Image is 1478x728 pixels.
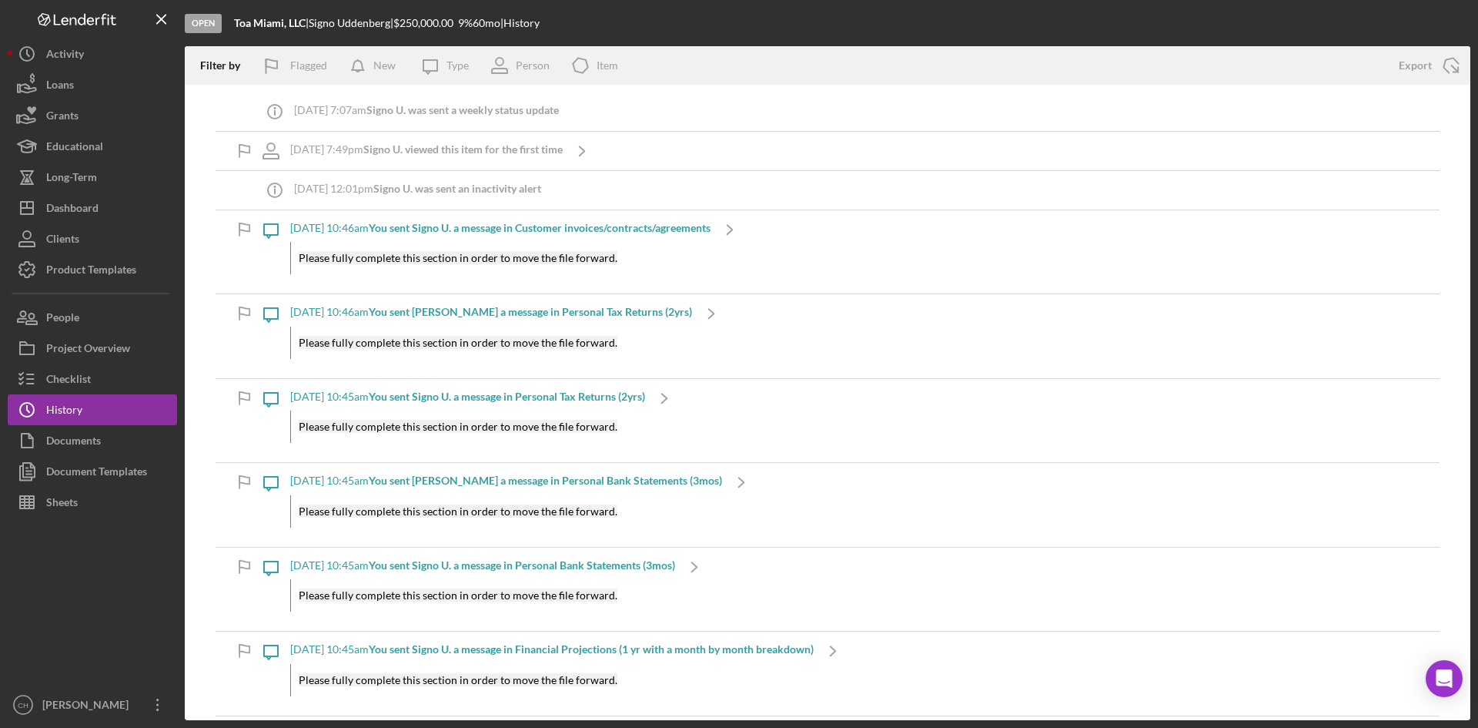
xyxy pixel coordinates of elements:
div: Signo Uddenberg | [309,17,393,29]
div: 9 % [458,17,473,29]
div: [DATE] 10:46am [290,306,692,318]
div: Open Intercom Messenger [1426,660,1463,697]
div: Documents [46,425,101,460]
div: [DATE] 7:49pm [290,143,563,156]
div: [PERSON_NAME] [38,689,139,724]
text: CH [18,701,28,710]
div: | History [500,17,540,29]
div: Clients [46,223,79,258]
mark: Please fully complete this section in order to move the file forward. [299,505,617,518]
a: [DATE] 10:45amYou sent Signo U. a message in Personal Bank Statements (3mos)Please fully complete... [252,548,714,631]
a: [DATE] 10:45amYou sent Signo U. a message in Personal Tax Returns (2yrs)Please fully complete thi... [252,379,684,462]
div: Checklist [46,364,91,398]
div: Educational [46,131,103,166]
div: Item [597,59,618,72]
div: Loans [46,69,74,104]
b: You sent Signo U. a message in Personal Bank Statements (3mos) [369,559,675,572]
button: Project Overview [8,333,177,364]
button: Product Templates [8,254,177,285]
div: History [46,394,82,429]
button: CH[PERSON_NAME] [8,689,177,720]
b: You sent Signo U. a message in Financial Projections (1 yr with a month by month breakdown) [369,642,814,656]
div: Dashboard [46,193,99,227]
button: Clients [8,223,177,254]
b: You sent [PERSON_NAME] a message in Personal Tax Returns (2yrs) [369,305,692,318]
div: Project Overview [46,333,130,367]
button: Educational [8,131,177,162]
button: Long-Term [8,162,177,193]
button: Documents [8,425,177,456]
div: [DATE] 12:01pm [294,183,541,195]
a: [DATE] 10:46amYou sent Signo U. a message in Customer invoices/contracts/agreementsPlease fully c... [252,210,749,294]
div: Person [516,59,550,72]
div: [DATE] 10:45am [290,475,722,487]
button: Loans [8,69,177,100]
button: New [343,50,411,81]
button: Flagged [252,50,343,81]
div: [DATE] 10:46am [290,222,711,234]
button: People [8,302,177,333]
div: 60 mo [473,17,500,29]
div: [DATE] 10:45am [290,643,814,656]
mark: Please fully complete this section in order to move the file forward. [299,673,617,686]
div: Grants [46,100,79,135]
b: You sent [PERSON_NAME] a message in Personal Bank Statements (3mos) [369,474,722,487]
div: [DATE] 7:07am [294,104,559,116]
div: Sheets [46,487,78,522]
a: [DATE] 7:49pmSigno U. viewed this item for the first time [252,132,601,170]
button: Grants [8,100,177,131]
div: Export [1399,50,1432,81]
b: Toa Miami, LLC [234,16,306,29]
a: [DATE] 10:45amYou sent [PERSON_NAME] a message in Personal Bank Statements (3mos)Please fully com... [252,463,761,546]
b: You sent Signo U. a message in Customer invoices/contracts/agreements [369,221,711,234]
mark: Please fully complete this section in order to move the file forward. [299,336,617,349]
mark: Please fully complete this section in order to move the file forward. [299,589,617,602]
div: Type [446,59,469,72]
div: [DATE] 10:45am [290,559,675,572]
div: Filter by [200,59,252,72]
button: Dashboard [8,193,177,223]
button: Document Templates [8,456,177,487]
mark: Please fully complete this section in order to move the file forward. [299,251,617,264]
div: | [234,17,309,29]
b: You sent Signo U. a message in Personal Tax Returns (2yrs) [369,390,645,403]
div: Flagged [290,50,327,81]
button: Export [1383,50,1470,81]
div: Product Templates [46,254,136,289]
b: Signo U. was sent an inactivity alert [373,182,541,195]
button: Checklist [8,364,177,394]
div: People [46,302,79,337]
mark: Please fully complete this section in order to move the file forward. [299,420,617,433]
a: [DATE] 10:45amYou sent Signo U. a message in Financial Projections (1 yr with a month by month br... [252,632,852,715]
div: Document Templates [46,456,147,491]
div: Activity [46,39,84,73]
b: Signo U. viewed this item for the first time [363,143,563,156]
button: Activity [8,39,177,69]
div: $250,000.00 [393,17,458,29]
div: [DATE] 10:45am [290,391,645,403]
button: Sheets [8,487,177,518]
div: Long-Term [46,162,97,196]
div: New [373,50,396,81]
div: Open [185,14,222,33]
a: [DATE] 10:46amYou sent [PERSON_NAME] a message in Personal Tax Returns (2yrs)Please fully complet... [252,294,731,377]
b: Signo U. was sent a weekly status update [366,103,559,116]
button: History [8,394,177,425]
